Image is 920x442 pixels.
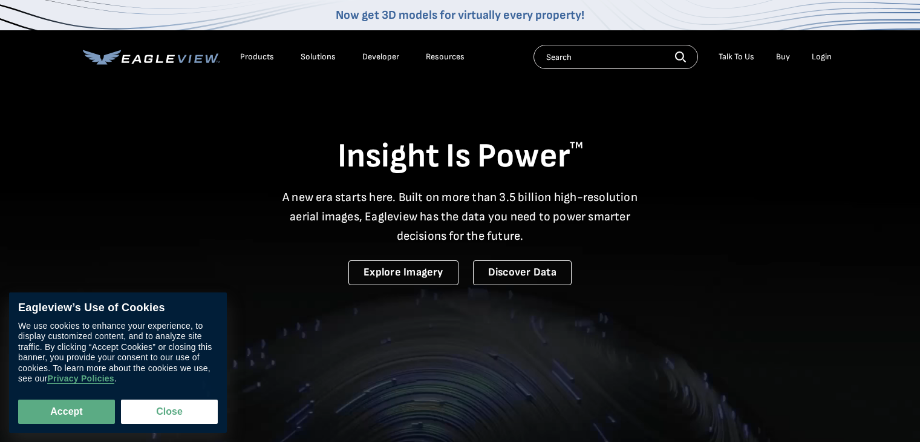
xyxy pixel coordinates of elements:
[275,188,645,246] p: A new era starts here. Built on more than 3.5 billion high-resolution aerial images, Eagleview ha...
[719,51,754,62] div: Talk To Us
[240,51,274,62] div: Products
[812,51,832,62] div: Login
[570,140,583,151] sup: TM
[362,51,399,62] a: Developer
[336,8,584,22] a: Now get 3D models for virtually every property!
[83,136,838,178] h1: Insight Is Power
[18,321,218,384] div: We use cookies to enhance your experience, to display customized content, and to analyze site tra...
[776,51,790,62] a: Buy
[18,302,218,315] div: Eagleview’s Use of Cookies
[301,51,336,62] div: Solutions
[473,260,572,285] a: Discover Data
[426,51,465,62] div: Resources
[18,400,115,424] button: Accept
[47,374,114,384] a: Privacy Policies
[121,400,218,424] button: Close
[533,45,698,69] input: Search
[348,260,458,285] a: Explore Imagery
